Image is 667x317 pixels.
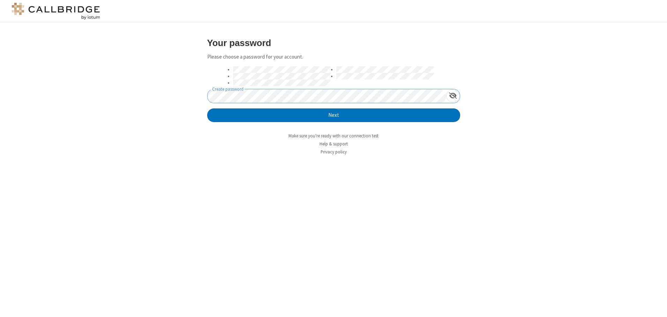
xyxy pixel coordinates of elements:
a: Privacy policy [321,149,347,155]
img: logo@2x.png [10,3,101,20]
a: Make sure you're ready with our connection test [288,133,379,139]
input: Create password [208,89,446,103]
a: Help & support [320,141,348,147]
div: Show password [446,89,460,102]
button: Next [207,108,460,122]
p: Please choose a password for your account. [207,53,460,61]
h3: Your password [207,38,460,48]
